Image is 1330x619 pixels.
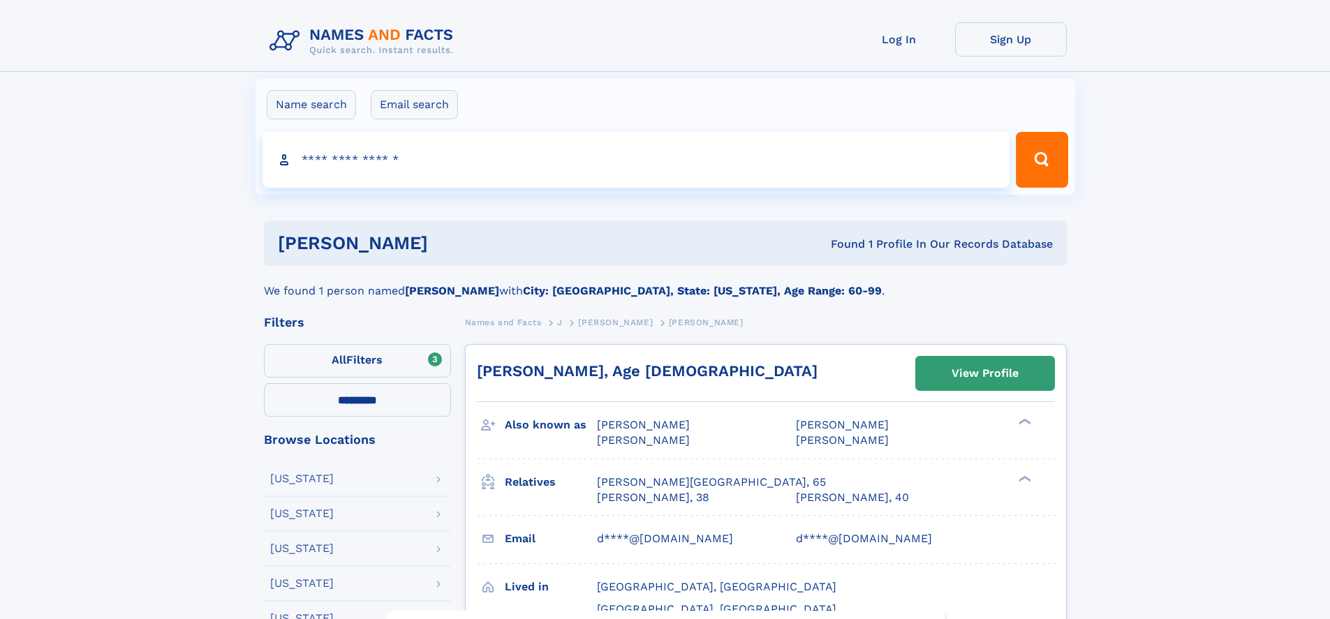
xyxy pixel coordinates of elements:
[629,237,1053,252] div: Found 1 Profile In Our Records Database
[597,580,836,593] span: [GEOGRAPHIC_DATA], [GEOGRAPHIC_DATA]
[267,90,356,119] label: Name search
[264,316,451,329] div: Filters
[597,418,690,431] span: [PERSON_NAME]
[332,353,346,366] span: All
[557,313,563,331] a: J
[796,433,889,447] span: [PERSON_NAME]
[597,490,709,505] a: [PERSON_NAME], 38
[405,284,499,297] b: [PERSON_NAME]
[465,313,542,331] a: Names and Facts
[843,22,955,57] a: Log In
[955,22,1067,57] a: Sign Up
[1015,417,1032,426] div: ❯
[505,413,597,437] h3: Also known as
[270,473,334,484] div: [US_STATE]
[1015,474,1032,483] div: ❯
[371,90,458,119] label: Email search
[270,543,334,554] div: [US_STATE]
[264,344,451,378] label: Filters
[263,132,1010,188] input: search input
[597,433,690,447] span: [PERSON_NAME]
[597,475,826,490] a: [PERSON_NAME][GEOGRAPHIC_DATA], 65
[270,508,334,519] div: [US_STATE]
[505,470,597,494] h3: Relatives
[796,490,909,505] a: [PERSON_NAME], 40
[796,418,889,431] span: [PERSON_NAME]
[578,318,653,327] span: [PERSON_NAME]
[669,318,744,327] span: [PERSON_NAME]
[1016,132,1067,188] button: Search Button
[264,22,465,60] img: Logo Names and Facts
[916,357,1054,390] a: View Profile
[505,575,597,599] h3: Lived in
[523,284,882,297] b: City: [GEOGRAPHIC_DATA], State: [US_STATE], Age Range: 60-99
[264,266,1067,299] div: We found 1 person named with .
[270,578,334,589] div: [US_STATE]
[952,357,1019,389] div: View Profile
[264,433,451,446] div: Browse Locations
[597,602,836,616] span: [GEOGRAPHIC_DATA], [GEOGRAPHIC_DATA]
[477,362,818,380] a: [PERSON_NAME], Age [DEMOGRAPHIC_DATA]
[557,318,563,327] span: J
[505,527,597,551] h3: Email
[278,234,630,252] h1: [PERSON_NAME]
[578,313,653,331] a: [PERSON_NAME]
